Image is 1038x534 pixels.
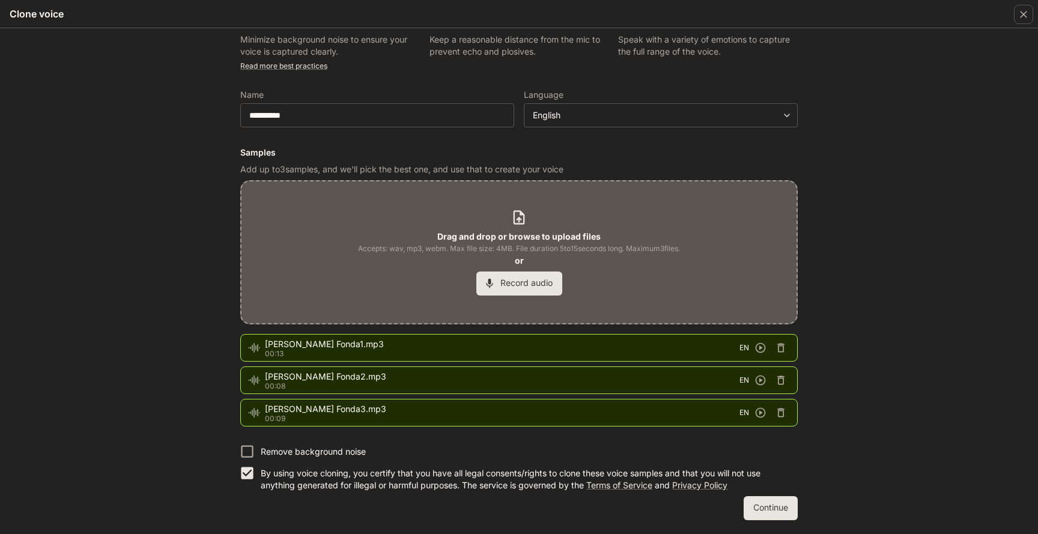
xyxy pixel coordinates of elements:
[476,272,562,296] button: Record audio
[744,496,798,520] button: Continue
[586,480,652,490] a: Terms of Service
[265,403,739,415] span: [PERSON_NAME] Fonda3.mp3
[739,342,749,354] span: EN
[739,407,749,419] span: EN
[437,231,601,241] b: Drag and drop or browse to upload files
[261,446,366,458] p: Remove background noise
[265,350,739,357] p: 00:13
[240,91,264,99] p: Name
[739,374,749,386] span: EN
[240,147,798,159] h6: Samples
[515,255,524,265] b: or
[524,91,563,99] p: Language
[672,480,727,490] a: Privacy Policy
[429,34,609,58] p: Keep a reasonable distance from the mic to prevent echo and plosives.
[265,383,739,390] p: 00:08
[240,61,327,70] a: Read more best practices
[635,18,692,28] b: Be expressive
[265,371,739,383] span: [PERSON_NAME] Fonda2.mp3
[10,7,64,20] h5: Clone voice
[261,467,788,491] p: By using voice cloning, you certify that you have all legal consents/rights to clone these voice ...
[257,18,329,28] b: Find a quiet place
[240,163,798,175] p: Add up to 3 samples, and we'll pick the best one, and use that to create your voice
[265,338,739,350] span: [PERSON_NAME] Fonda1.mp3
[358,243,680,255] span: Accepts: wav, mp3, webm. Max file size: 4MB. File duration 5 to 15 seconds long. Maximum 3 files.
[618,34,798,58] p: Speak with a variety of emotions to capture the full range of the voice.
[524,109,797,121] div: English
[265,415,739,422] p: 00:09
[446,18,511,28] b: Avoid mic noise
[533,109,778,121] div: English
[240,34,420,58] p: Minimize background noise to ensure your voice is captured clearly.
